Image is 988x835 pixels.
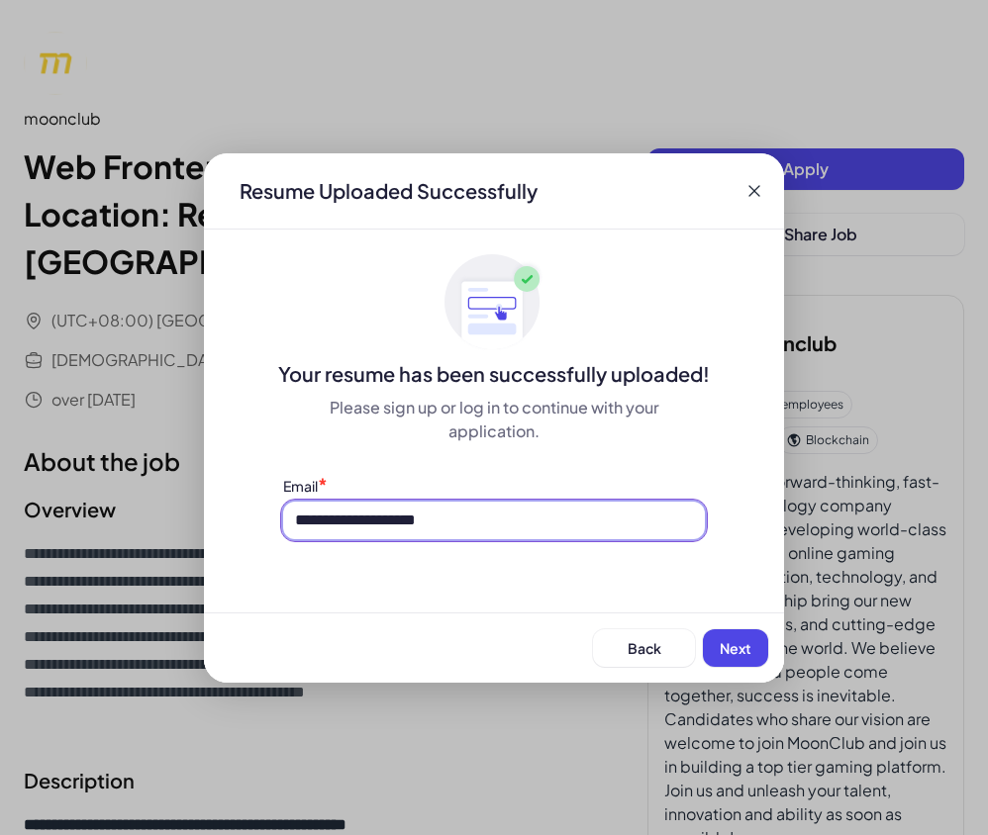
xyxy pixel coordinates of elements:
[703,629,768,667] button: Next
[283,396,705,443] div: Please sign up or log in to continue with your application.
[593,629,695,667] button: Back
[224,177,553,205] div: Resume Uploaded Successfully
[204,360,784,388] div: Your resume has been successfully uploaded!
[283,477,318,495] label: Email
[720,639,751,657] span: Next
[445,253,543,352] img: ApplyedMaskGroup3.svg
[628,639,661,657] span: Back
